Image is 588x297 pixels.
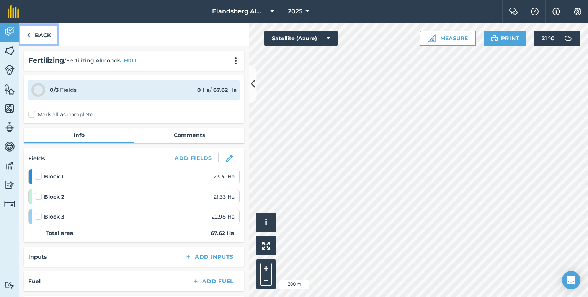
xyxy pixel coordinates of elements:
[4,26,15,38] img: svg+xml;base64,PD94bWwgdmVyc2lvbj0iMS4wIiBlbmNvZGluZz0idXRmLTgiPz4KPCEtLSBHZW5lcmF0b3I6IEFkb2JlIE...
[491,34,498,43] img: svg+xml;base64,PHN2ZyB4bWxucz0iaHR0cDovL3d3dy53My5vcmcvMjAwMC9zdmciIHdpZHRoPSIxOSIgaGVpZ2h0PSIyNC...
[428,34,436,42] img: Ruler icon
[573,8,582,15] img: A cog icon
[44,193,64,201] strong: Block 2
[552,7,560,16] img: svg+xml;base64,PHN2ZyB4bWxucz0iaHR0cDovL3d3dy53My5vcmcvMjAwMC9zdmciIHdpZHRoPSIxNyIgaGVpZ2h0PSIxNy...
[542,31,554,46] span: 21 ° C
[4,45,15,57] img: svg+xml;base64,PHN2ZyB4bWxucz0iaHR0cDovL3d3dy53My5vcmcvMjAwMC9zdmciIHdpZHRoPSI1NiIgaGVpZ2h0PSI2MC...
[8,5,19,18] img: fieldmargin Logo
[484,31,527,46] button: Print
[158,153,218,163] button: Add Fields
[19,23,59,46] a: Back
[197,86,237,94] div: Ha / Ha
[4,141,15,152] img: svg+xml;base64,PD94bWwgdmVyc2lvbj0iMS4wIiBlbmNvZGluZz0idXRmLTgiPz4KPCEtLSBHZW5lcmF0b3I6IEFkb2JlIE...
[64,56,121,65] span: / Fertilizing Almonds
[534,31,580,46] button: 21 °C
[265,218,267,227] span: i
[4,160,15,171] img: svg+xml;base64,PD94bWwgdmVyc2lvbj0iMS4wIiBlbmNvZGluZz0idXRmLTgiPz4KPCEtLSBHZW5lcmF0b3I6IEFkb2JlIE...
[211,229,234,237] strong: 67.62 Ha
[288,7,302,16] span: 2025
[213,86,228,93] strong: 67.62
[256,213,276,232] button: i
[50,86,77,94] div: Fields
[46,229,73,237] strong: Total area
[264,31,338,46] button: Satellite (Azure)
[260,263,272,274] button: +
[4,83,15,95] img: svg+xml;base64,PHN2ZyB4bWxucz0iaHR0cDovL3d3dy53My5vcmcvMjAwMC9zdmciIHdpZHRoPSI1NiIgaGVpZ2h0PSI2MC...
[212,7,267,16] span: Elandsberg Almonds
[134,128,244,142] a: Comments
[28,154,45,163] h4: Fields
[212,212,235,221] span: 22.98 Ha
[124,56,137,65] button: EDIT
[262,242,270,250] img: Four arrows, one pointing top left, one top right, one bottom right and the last bottom left
[4,199,15,209] img: svg+xml;base64,PD94bWwgdmVyc2lvbj0iMS4wIiBlbmNvZGluZz0idXRmLTgiPz4KPCEtLSBHZW5lcmF0b3I6IEFkb2JlIE...
[214,193,235,201] span: 21.33 Ha
[28,253,47,261] h4: Inputs
[197,86,201,93] strong: 0
[530,8,539,15] img: A question mark icon
[4,122,15,133] img: svg+xml;base64,PD94bWwgdmVyc2lvbj0iMS4wIiBlbmNvZGluZz0idXRmLTgiPz4KPCEtLSBHZW5lcmF0b3I6IEFkb2JlIE...
[509,8,518,15] img: Two speech bubbles overlapping with the left bubble in the forefront
[27,31,30,40] img: svg+xml;base64,PHN2ZyB4bWxucz0iaHR0cDovL3d3dy53My5vcmcvMjAwMC9zdmciIHdpZHRoPSI5IiBoZWlnaHQ9IjI0Ii...
[44,212,64,221] strong: Block 3
[186,276,240,287] button: Add Fuel
[28,55,64,66] h2: Fertilizing
[44,172,63,181] strong: Block 1
[4,281,15,289] img: svg+xml;base64,PD94bWwgdmVyc2lvbj0iMS4wIiBlbmNvZGluZz0idXRmLTgiPz4KPCEtLSBHZW5lcmF0b3I6IEFkb2JlIE...
[4,103,15,114] img: svg+xml;base64,PHN2ZyB4bWxucz0iaHR0cDovL3d3dy53My5vcmcvMjAwMC9zdmciIHdpZHRoPSI1NiIgaGVpZ2h0PSI2MC...
[28,111,93,119] label: Mark all as complete
[562,271,580,289] div: Open Intercom Messenger
[50,86,59,93] strong: 0 / 3
[4,179,15,191] img: svg+xml;base64,PD94bWwgdmVyc2lvbj0iMS4wIiBlbmNvZGluZz0idXRmLTgiPz4KPCEtLSBHZW5lcmF0b3I6IEFkb2JlIE...
[28,277,41,286] h4: Fuel
[560,31,576,46] img: svg+xml;base64,PD94bWwgdmVyc2lvbj0iMS4wIiBlbmNvZGluZz0idXRmLTgiPz4KPCEtLSBHZW5lcmF0b3I6IEFkb2JlIE...
[24,128,134,142] a: Info
[4,65,15,75] img: svg+xml;base64,PD94bWwgdmVyc2lvbj0iMS4wIiBlbmNvZGluZz0idXRmLTgiPz4KPCEtLSBHZW5lcmF0b3I6IEFkb2JlIE...
[420,31,476,46] button: Measure
[231,57,240,65] img: svg+xml;base64,PHN2ZyB4bWxucz0iaHR0cDovL3d3dy53My5vcmcvMjAwMC9zdmciIHdpZHRoPSIyMCIgaGVpZ2h0PSIyNC...
[214,172,235,181] span: 23.31 Ha
[260,274,272,286] button: –
[226,155,233,162] img: svg+xml;base64,PHN2ZyB3aWR0aD0iMTgiIGhlaWdodD0iMTgiIHZpZXdCb3g9IjAgMCAxOCAxOCIgZmlsbD0ibm9uZSIgeG...
[179,251,240,262] button: Add Inputs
